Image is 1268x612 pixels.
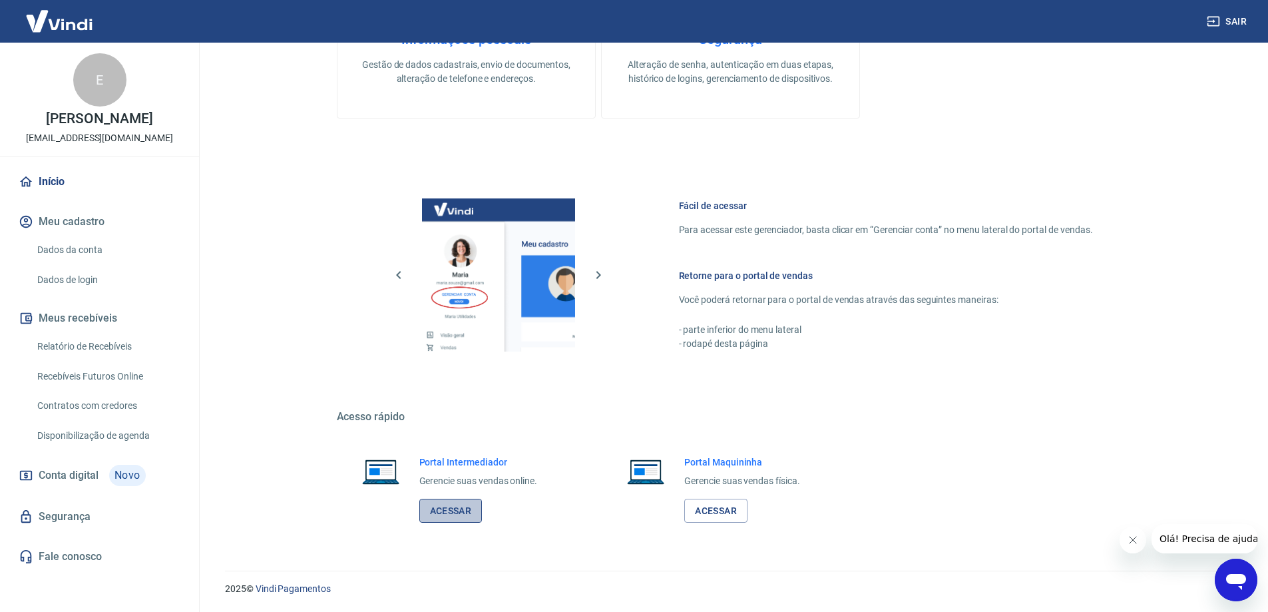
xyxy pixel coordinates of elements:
a: Recebíveis Futuros Online [32,363,183,390]
h6: Portal Intermediador [419,456,538,469]
a: Dados da conta [32,236,183,264]
h5: Acesso rápido [337,410,1125,424]
a: Acessar [419,499,483,523]
p: [PERSON_NAME] [46,112,152,126]
a: Conta digitalNovo [16,459,183,491]
span: Novo [109,465,146,486]
p: [EMAIL_ADDRESS][DOMAIN_NAME] [26,131,173,145]
a: Acessar [684,499,747,523]
a: Contratos com credores [32,392,183,420]
p: - parte inferior do menu lateral [679,323,1093,337]
img: Vindi [16,1,103,41]
p: Alteração de senha, autenticação em duas etapas, histórico de logins, gerenciamento de dispositivos. [623,58,838,86]
img: Imagem de um notebook aberto [353,456,409,487]
span: Conta digital [39,466,99,485]
a: Fale conosco [16,542,183,571]
iframe: Fechar mensagem [1120,527,1146,553]
p: 2025 © [225,582,1236,596]
p: Gerencie suas vendas física. [684,474,800,488]
img: Imagem da dashboard mostrando o botão de gerenciar conta na sidebar no lado esquerdo [422,198,575,352]
button: Meus recebíveis [16,304,183,333]
a: Vindi Pagamentos [256,583,331,594]
a: Dados de login [32,266,183,294]
img: Imagem de um notebook aberto [618,456,674,487]
h6: Portal Maquininha [684,456,800,469]
a: Relatório de Recebíveis [32,333,183,360]
p: - rodapé desta página [679,337,1093,351]
p: Gerencie suas vendas online. [419,474,538,488]
a: Disponibilização de agenda [32,422,183,450]
a: Segurança [16,502,183,531]
button: Sair [1204,9,1252,34]
h6: Fácil de acessar [679,199,1093,212]
p: Você poderá retornar para o portal de vendas através das seguintes maneiras: [679,293,1093,307]
p: Gestão de dados cadastrais, envio de documentos, alteração de telefone e endereços. [359,58,574,86]
h6: Retorne para o portal de vendas [679,269,1093,282]
iframe: Mensagem da empresa [1152,524,1257,553]
a: Início [16,167,183,196]
button: Meu cadastro [16,207,183,236]
span: Olá! Precisa de ajuda? [8,9,112,20]
p: Para acessar este gerenciador, basta clicar em “Gerenciar conta” no menu lateral do portal de ven... [679,223,1093,237]
iframe: Botão para abrir a janela de mensagens [1215,559,1257,601]
div: E [73,53,126,107]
